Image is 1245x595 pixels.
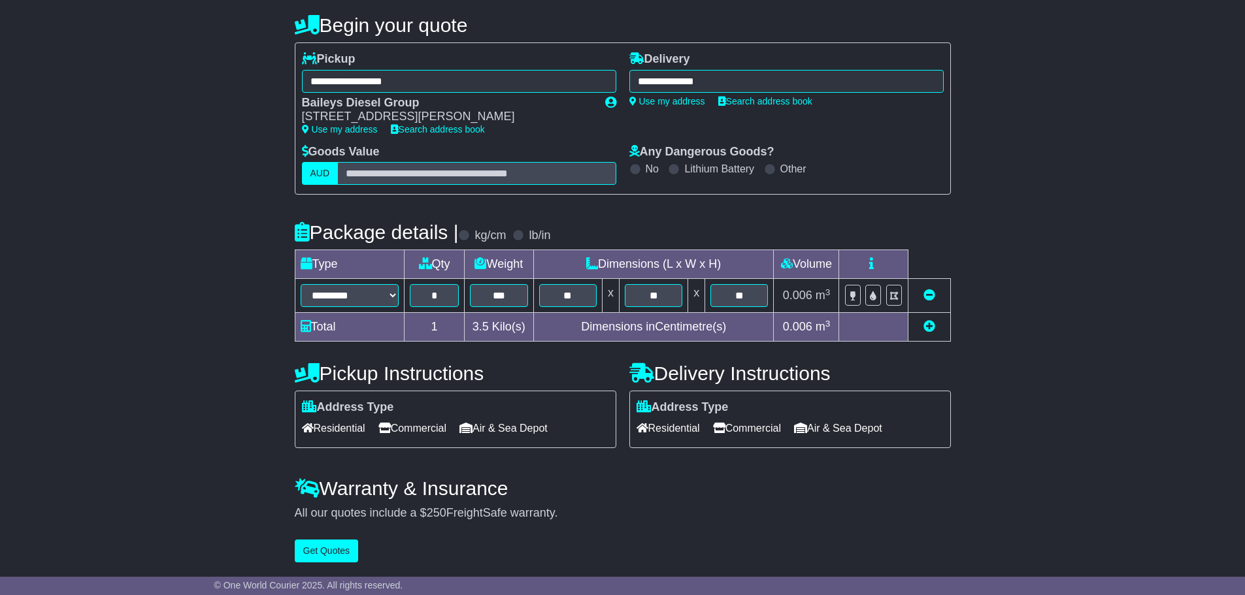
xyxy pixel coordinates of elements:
span: 0.006 [783,289,812,302]
span: m [816,320,831,333]
a: Add new item [923,320,935,333]
button: Get Quotes [295,539,359,562]
td: x [688,279,705,313]
label: Lithium Battery [684,163,754,175]
span: Commercial [378,418,446,438]
sup: 3 [825,319,831,329]
label: AUD [302,162,339,185]
td: Kilo(s) [464,313,533,342]
label: No [646,163,659,175]
h4: Pickup Instructions [295,362,616,384]
a: Search address book [391,124,485,135]
label: Address Type [637,400,729,415]
span: Residential [302,418,365,438]
label: Address Type [302,400,394,415]
span: Air & Sea Depot [459,418,548,438]
a: Use my address [302,124,378,135]
div: All our quotes include a $ FreightSafe warranty. [295,506,951,521]
label: Pickup [302,52,356,67]
h4: Warranty & Insurance [295,477,951,499]
a: Use my address [629,96,705,106]
a: Search address book [718,96,812,106]
a: Remove this item [923,289,935,302]
span: 250 [427,506,446,519]
td: Type [295,250,405,279]
h4: Begin your quote [295,14,951,36]
span: Residential [637,418,700,438]
td: 1 [405,313,464,342]
td: x [603,279,620,313]
div: Baileys Diesel Group [302,96,592,110]
sup: 3 [825,287,831,297]
span: m [816,289,831,302]
span: © One World Courier 2025. All rights reserved. [214,580,403,590]
td: Weight [464,250,533,279]
span: 3.5 [473,320,489,333]
label: kg/cm [474,229,506,243]
label: lb/in [529,229,550,243]
div: [STREET_ADDRESS][PERSON_NAME] [302,110,592,124]
td: Qty [405,250,464,279]
span: 0.006 [783,320,812,333]
td: Volume [774,250,839,279]
label: Delivery [629,52,690,67]
label: Other [780,163,806,175]
td: Total [295,313,405,342]
td: Dimensions in Centimetre(s) [533,313,774,342]
label: Any Dangerous Goods? [629,145,774,159]
span: Commercial [713,418,781,438]
h4: Package details | [295,221,459,243]
label: Goods Value [302,145,380,159]
td: Dimensions (L x W x H) [533,250,774,279]
h4: Delivery Instructions [629,362,951,384]
span: Air & Sea Depot [794,418,882,438]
